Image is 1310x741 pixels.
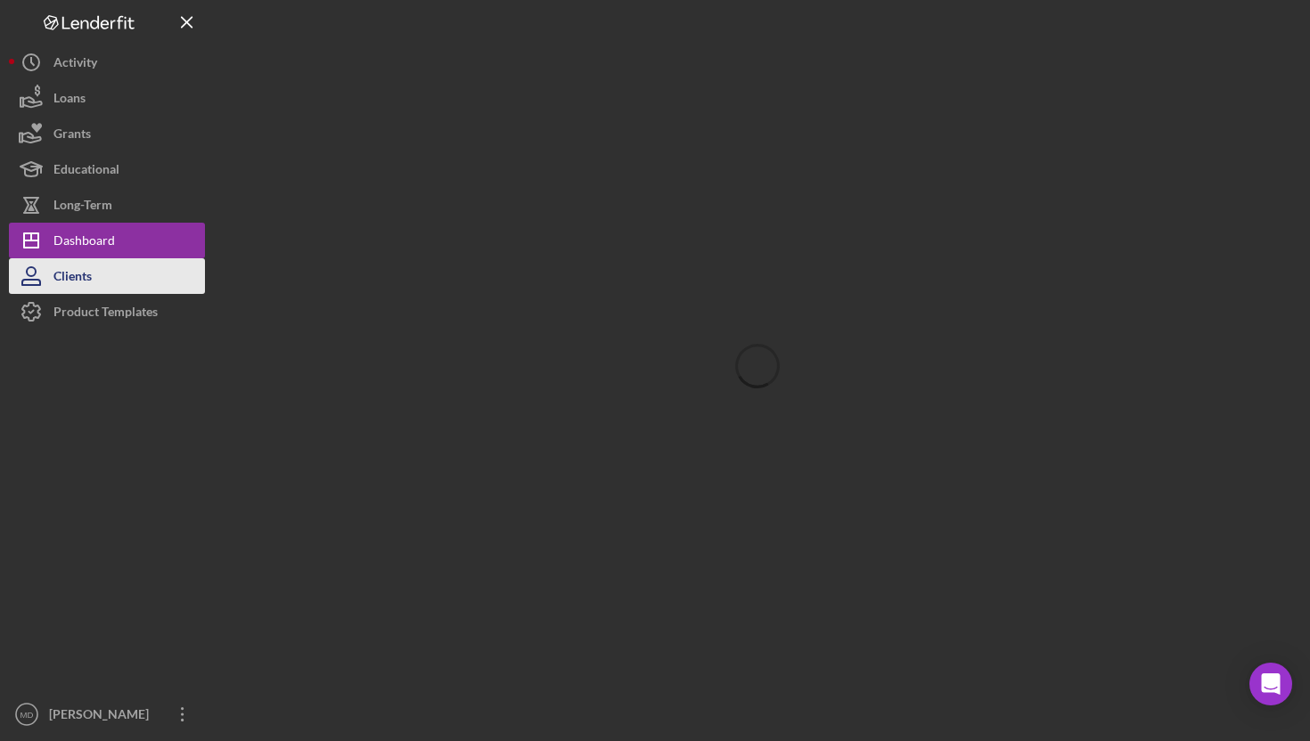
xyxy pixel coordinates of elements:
div: Long-Term [53,187,112,227]
div: Dashboard [53,223,115,263]
button: Product Templates [9,294,205,330]
button: Grants [9,116,205,151]
button: Dashboard [9,223,205,258]
button: Long-Term [9,187,205,223]
div: Product Templates [53,294,158,334]
div: Open Intercom Messenger [1249,663,1292,705]
button: Clients [9,258,205,294]
button: Loans [9,80,205,116]
div: Activity [53,45,97,85]
div: [PERSON_NAME] [45,696,160,737]
button: MD[PERSON_NAME] [9,696,205,732]
div: Clients [53,258,92,298]
text: MD [20,710,34,720]
div: Educational [53,151,119,191]
button: Educational [9,151,205,187]
button: Activity [9,45,205,80]
div: Loans [53,80,86,120]
div: Grants [53,116,91,156]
